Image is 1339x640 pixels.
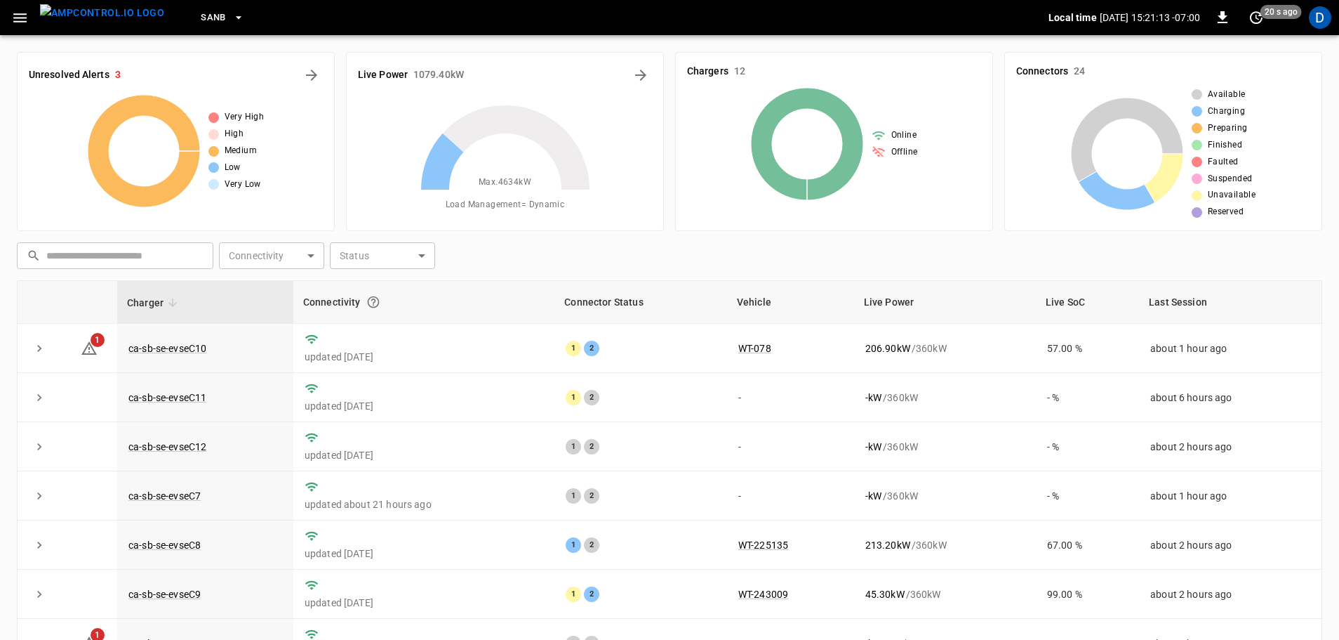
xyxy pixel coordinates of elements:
[734,64,745,79] h6: 12
[29,535,50,556] button: expand row
[29,485,50,507] button: expand row
[1208,172,1253,186] span: Suspended
[865,538,1025,552] div: / 360 kW
[865,489,881,503] p: - kW
[1208,122,1248,136] span: Preparing
[727,422,854,471] td: -
[629,64,652,86] button: Energy Overview
[1139,422,1321,471] td: about 2 hours ago
[727,471,854,521] td: -
[1139,471,1321,521] td: about 1 hour ago
[865,391,881,405] p: - kW
[1139,373,1321,422] td: about 6 hours ago
[1036,422,1139,471] td: - %
[865,440,1025,454] div: / 360 kW
[891,145,918,159] span: Offline
[305,596,543,610] p: updated [DATE]
[865,538,910,552] p: 213.20 kW
[566,341,581,356] div: 1
[727,373,854,422] td: -
[554,281,727,324] th: Connector Status
[225,178,261,192] span: Very Low
[29,67,109,83] h6: Unresolved Alerts
[1074,64,1085,79] h6: 24
[865,587,905,601] p: 45.30 kW
[584,587,599,602] div: 2
[115,67,121,83] h6: 3
[446,198,565,212] span: Load Management = Dynamic
[303,289,545,315] div: Connectivity
[305,547,543,561] p: updated [DATE]
[1139,521,1321,570] td: about 2 hours ago
[128,343,206,354] a: ca-sb-se-evseC10
[1036,471,1139,521] td: - %
[727,281,854,324] th: Vehicle
[413,67,464,83] h6: 1079.40 kW
[29,584,50,605] button: expand row
[1309,6,1331,29] div: profile-icon
[1139,281,1321,324] th: Last Session
[1208,105,1245,119] span: Charging
[738,589,788,600] a: WT-243009
[1208,155,1239,169] span: Faulted
[1208,188,1255,202] span: Unavailable
[584,390,599,405] div: 2
[128,392,206,403] a: ca-sb-se-evseC11
[1100,11,1200,25] p: [DATE] 15:21:13 -07:00
[225,110,265,124] span: Very High
[738,540,788,551] a: WT-225135
[225,144,257,158] span: Medium
[865,489,1025,503] div: / 360 kW
[865,440,881,454] p: - kW
[865,341,910,355] p: 206.90 kW
[566,439,581,455] div: 1
[1016,64,1068,79] h6: Connectors
[128,490,201,502] a: ca-sb-se-evseC7
[305,399,543,413] p: updated [DATE]
[566,537,581,553] div: 1
[1036,324,1139,373] td: 57.00 %
[584,341,599,356] div: 2
[566,488,581,504] div: 1
[225,127,244,141] span: High
[584,439,599,455] div: 2
[865,391,1025,405] div: / 360 kW
[1208,138,1242,152] span: Finished
[128,540,201,551] a: ca-sb-se-evseC8
[1245,6,1267,29] button: set refresh interval
[1048,11,1097,25] p: Local time
[305,350,543,364] p: updated [DATE]
[566,587,581,602] div: 1
[40,4,164,22] img: ampcontrol.io logo
[738,343,771,354] a: WT-078
[566,390,581,405] div: 1
[1139,324,1321,373] td: about 1 hour ago
[865,587,1025,601] div: / 360 kW
[300,64,323,86] button: All Alerts
[127,294,182,311] span: Charger
[1036,521,1139,570] td: 67.00 %
[584,488,599,504] div: 2
[358,67,408,83] h6: Live Power
[584,537,599,553] div: 2
[865,341,1025,355] div: / 360 kW
[361,289,386,315] button: Connection between the charger and our software.
[225,161,241,175] span: Low
[1208,205,1244,219] span: Reserved
[128,589,201,600] a: ca-sb-se-evseC9
[1036,570,1139,619] td: 99.00 %
[479,176,531,190] span: Max. 4634 kW
[305,497,543,511] p: updated about 21 hours ago
[81,341,98,353] a: 1
[128,441,206,452] a: ca-sb-se-evseC12
[1036,281,1139,324] th: Live SoC
[854,281,1036,324] th: Live Power
[29,387,50,408] button: expand row
[91,333,105,347] span: 1
[1260,5,1302,19] span: 20 s ago
[1036,373,1139,422] td: - %
[29,338,50,359] button: expand row
[29,436,50,457] button: expand row
[1139,570,1321,619] td: about 2 hours ago
[201,10,226,26] span: SanB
